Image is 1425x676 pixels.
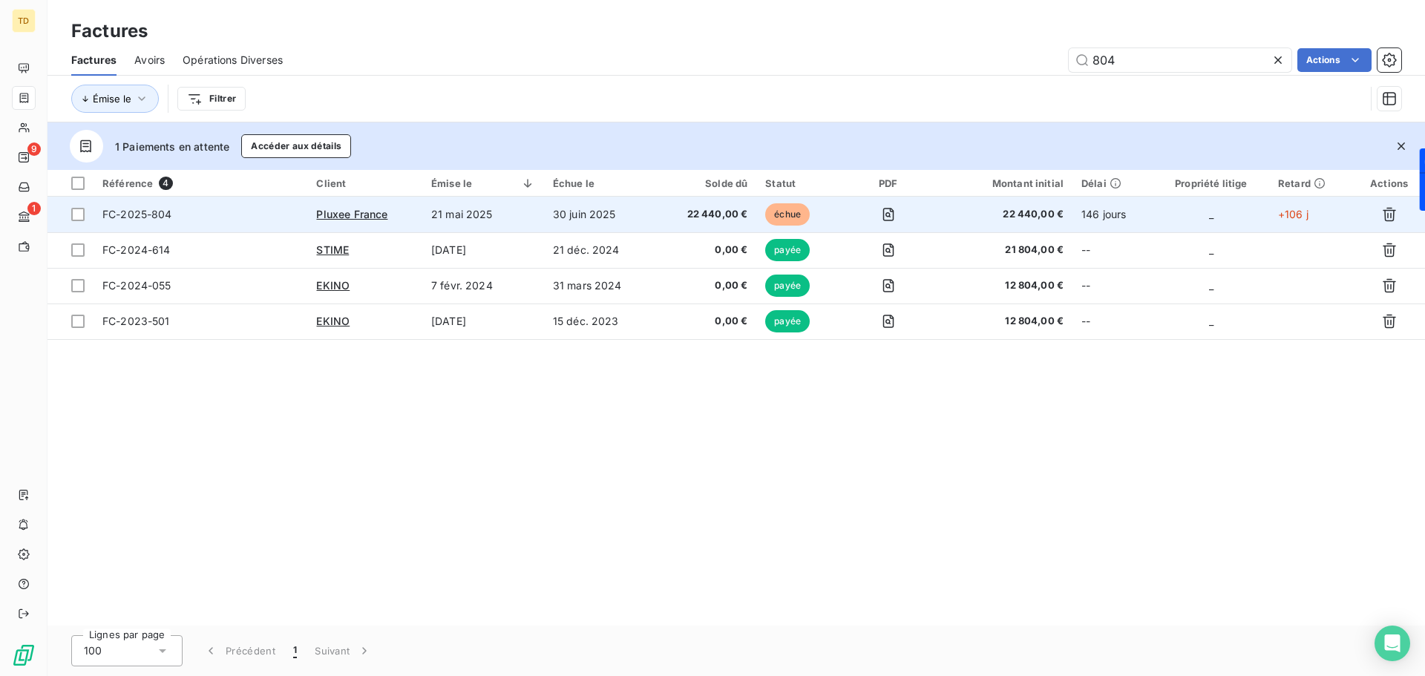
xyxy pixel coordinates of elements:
[422,232,544,268] td: [DATE]
[12,643,36,667] img: Logo LeanPay
[102,243,171,256] span: FC-2024-614
[431,177,535,189] div: Émise le
[1081,177,1144,189] div: Délai
[544,232,655,268] td: 21 déc. 2024
[1209,208,1213,220] span: _
[1072,303,1153,339] td: --
[84,643,102,658] span: 100
[102,315,170,327] span: FC-2023-501
[1362,177,1416,189] div: Actions
[943,278,1064,293] span: 12 804,00 €
[102,208,172,220] span: FC-2025-804
[553,177,646,189] div: Échue le
[27,202,41,215] span: 1
[765,203,810,226] span: échue
[1072,197,1153,232] td: 146 jours
[1209,315,1213,327] span: _
[316,177,413,189] div: Client
[241,134,351,158] button: Accéder aux détails
[1375,626,1410,661] div: Open Intercom Messenger
[943,207,1064,222] span: 22 440,00 €
[71,85,159,113] button: Émise le
[1209,279,1213,292] span: _
[183,53,283,68] span: Opérations Diverses
[194,635,284,666] button: Précédent
[544,268,655,303] td: 31 mars 2024
[544,303,655,339] td: 15 déc. 2023
[664,278,747,293] span: 0,00 €
[316,315,350,327] span: EKINO
[293,643,297,658] span: 1
[1278,208,1308,220] span: +106 j
[851,177,926,189] div: PDF
[102,279,171,292] span: FC-2024-055
[134,53,165,68] span: Avoirs
[71,18,148,45] h3: Factures
[1069,48,1291,72] input: Rechercher
[422,303,544,339] td: [DATE]
[284,635,306,666] button: 1
[1072,268,1153,303] td: --
[664,314,747,329] span: 0,00 €
[1209,243,1213,256] span: _
[177,87,246,111] button: Filtrer
[27,142,41,156] span: 9
[765,239,810,261] span: payée
[102,177,153,189] span: Référence
[1278,177,1344,189] div: Retard
[316,279,350,292] span: EKINO
[943,177,1064,189] div: Montant initial
[765,177,833,189] div: Statut
[115,139,229,154] span: 1 Paiements en attente
[12,9,36,33] div: TD
[422,268,544,303] td: 7 févr. 2024
[765,310,810,332] span: payée
[306,635,381,666] button: Suivant
[93,93,131,105] span: Émise le
[664,207,747,222] span: 22 440,00 €
[765,275,810,297] span: payée
[943,314,1064,329] span: 12 804,00 €
[422,197,544,232] td: 21 mai 2025
[159,177,172,190] span: 4
[1162,177,1260,189] div: Propriété litige
[943,243,1064,257] span: 21 804,00 €
[544,197,655,232] td: 30 juin 2025
[316,208,387,220] span: Pluxee France
[1072,232,1153,268] td: --
[1297,48,1372,72] button: Actions
[664,243,747,257] span: 0,00 €
[316,243,349,256] span: STIME
[664,177,747,189] div: Solde dû
[71,53,117,68] span: Factures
